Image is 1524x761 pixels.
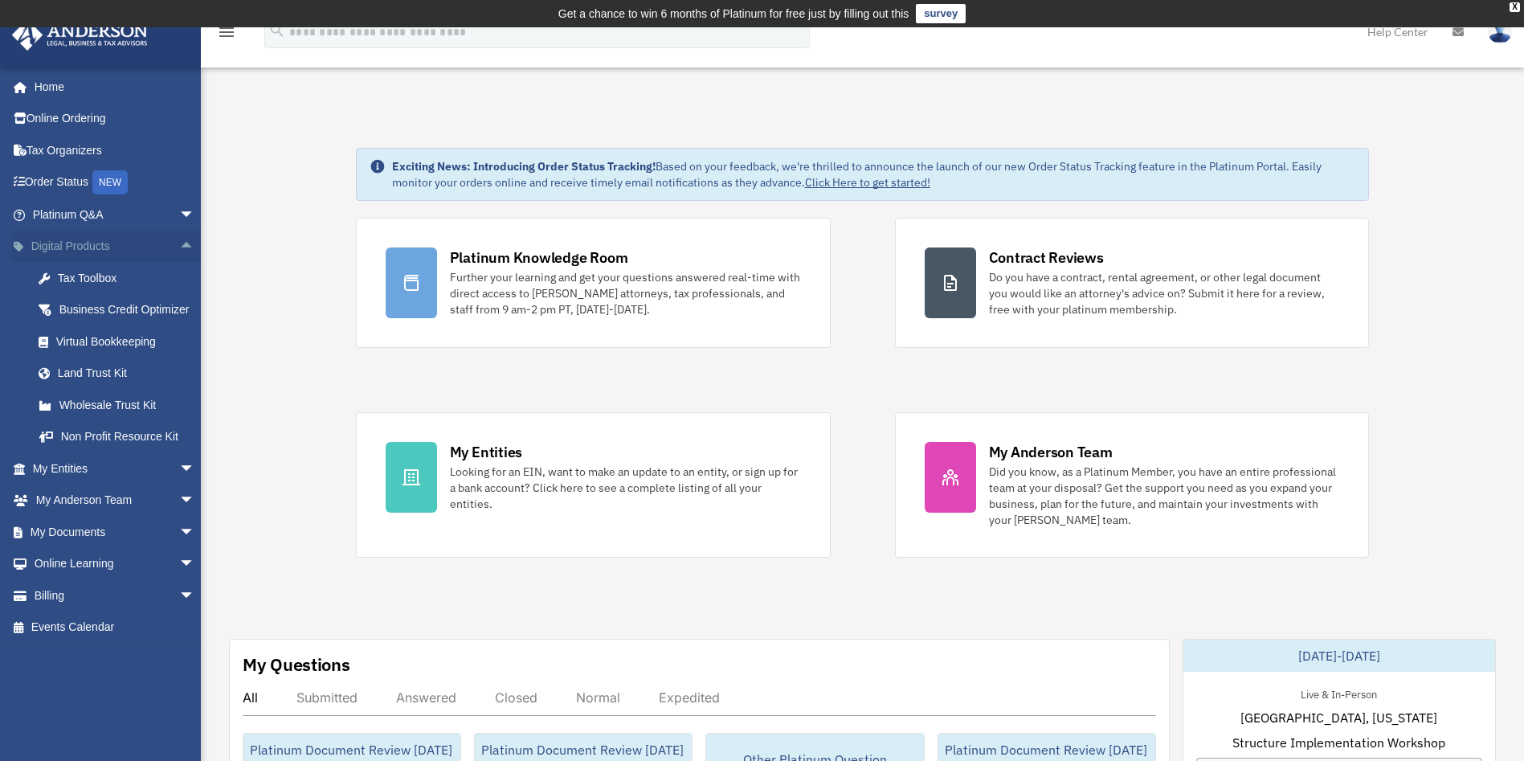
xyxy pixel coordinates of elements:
div: Contract Reviews [989,248,1104,268]
a: My Entities Looking for an EIN, want to make an update to an entity, or sign up for a bank accoun... [356,412,831,558]
span: arrow_drop_down [179,516,211,549]
a: menu [217,28,236,42]
span: arrow_drop_down [179,548,211,581]
div: All [243,689,258,706]
span: arrow_drop_up [179,231,211,264]
a: Platinum Q&Aarrow_drop_down [11,198,219,231]
img: Anderson Advisors Platinum Portal [7,19,153,51]
div: Further your learning and get your questions answered real-time with direct access to [PERSON_NAM... [450,269,801,317]
a: Wholesale Trust Kit [22,389,219,421]
div: Do you have a contract, rental agreement, or other legal document you would like an attorney's ad... [989,269,1340,317]
div: close [1510,2,1520,12]
a: Digital Productsarrow_drop_up [11,231,219,263]
div: Tax Toolbox [56,268,199,288]
div: My Entities [450,442,522,462]
div: My Anderson Team [989,442,1113,462]
a: Tax Toolbox [22,262,219,294]
a: Home [11,71,211,103]
a: Order StatusNEW [11,166,219,199]
span: arrow_drop_down [179,452,211,485]
span: Structure Implementation Workshop [1232,733,1445,752]
a: Virtual Bookkeeping [22,325,219,358]
a: My Documentsarrow_drop_down [11,516,219,548]
div: Answered [396,689,456,706]
div: Business Credit Optimizer [56,300,199,320]
a: My Anderson Team Did you know, as a Platinum Member, you have an entire professional team at your... [895,412,1370,558]
div: My Questions [243,653,350,677]
strong: Exciting News: Introducing Order Status Tracking! [392,159,656,174]
div: Land Trust Kit [56,363,199,383]
a: Click Here to get started! [805,175,930,190]
a: Non Profit Resource Kit [22,421,219,453]
a: Business Credit Optimizer [22,294,219,326]
a: Online Ordering [11,103,219,135]
a: My Entitiesarrow_drop_down [11,452,219,485]
a: Billingarrow_drop_down [11,579,219,612]
a: Platinum Knowledge Room Further your learning and get your questions answered real-time with dire... [356,218,831,348]
div: Expedited [659,689,720,706]
div: Get a chance to win 6 months of Platinum for free just by filling out this [558,4,909,23]
span: arrow_drop_down [179,485,211,518]
div: Looking for an EIN, want to make an update to an entity, or sign up for a bank account? Click her... [450,464,801,512]
a: Events Calendar [11,612,219,644]
span: arrow_drop_down [179,579,211,612]
div: Based on your feedback, we're thrilled to announce the launch of our new Order Status Tracking fe... [392,158,1356,190]
div: Non Profit Resource Kit [56,427,199,447]
a: survey [916,4,966,23]
div: Did you know, as a Platinum Member, you have an entire professional team at your disposal? Get th... [989,464,1340,528]
i: search [268,22,286,39]
div: NEW [92,170,128,194]
div: Normal [576,689,620,706]
i: menu [217,23,236,42]
img: User Pic [1488,20,1512,43]
span: [GEOGRAPHIC_DATA], [US_STATE] [1240,708,1437,727]
a: My Anderson Teamarrow_drop_down [11,485,219,517]
div: Wholesale Trust Kit [56,395,199,415]
a: Tax Organizers [11,134,219,166]
div: Live & In-Person [1288,685,1390,702]
div: Submitted [296,689,358,706]
a: Contract Reviews Do you have a contract, rental agreement, or other legal document you would like... [895,218,1370,348]
a: Online Learningarrow_drop_down [11,548,219,580]
div: Platinum Knowledge Room [450,248,628,268]
div: [DATE]-[DATE] [1183,640,1495,672]
div: Virtual Bookkeeping [56,332,199,352]
div: Closed [495,689,537,706]
span: arrow_drop_down [179,198,211,231]
a: Land Trust Kit [22,358,219,390]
